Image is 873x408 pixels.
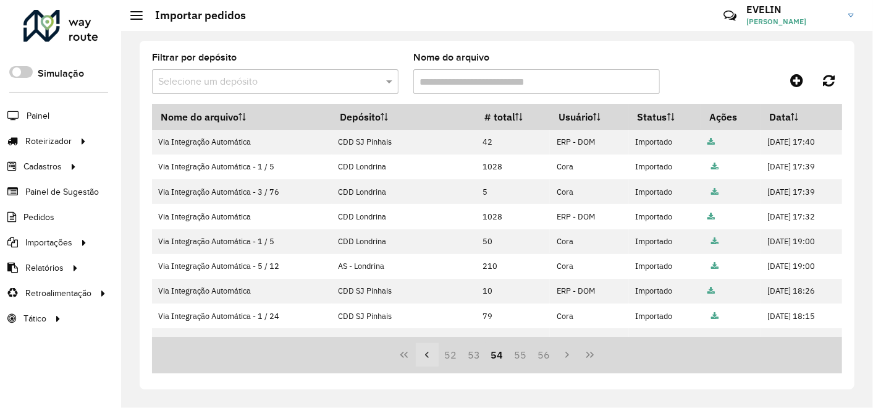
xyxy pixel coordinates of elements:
td: CDD SJ Pinhais [332,279,476,304]
td: [DATE] 17:39 [761,155,841,179]
h2: Importar pedidos [143,9,246,22]
td: [DATE] 19:00 [761,229,841,254]
td: Via Integração Automática - 3 / 3 [152,328,332,353]
td: 1028 [476,204,550,229]
span: Relatórios [25,261,64,274]
td: ERP - DOM [550,279,629,304]
td: 10 [476,279,550,304]
th: Data [761,104,841,130]
th: Nome do arquivo [152,104,332,130]
td: 26 [476,328,550,353]
label: Simulação [38,66,84,81]
td: 42 [476,130,550,155]
span: Pedidos [23,211,54,224]
th: Ações [701,104,761,130]
a: Contato Rápido [717,2,743,29]
td: Cora [550,304,629,328]
td: Importado [629,179,701,204]
td: Importado [629,279,701,304]
td: Via Integração Automática - 1 / 24 [152,304,332,328]
td: Cora [550,328,629,353]
a: Arquivo completo [711,261,719,271]
a: Arquivo completo [707,211,715,222]
td: Importado [629,254,701,279]
a: Arquivo completo [711,161,719,172]
th: # total [476,104,550,130]
span: Retroalimentação [25,287,91,300]
td: [DATE] 18:26 [761,279,841,304]
td: ERP - DOM [550,204,629,229]
td: CDD Londrina [332,179,476,204]
td: Cora [550,179,629,204]
a: Arquivo completo [711,311,719,321]
td: CDD SJ Pinhais [332,130,476,155]
button: Last Page [578,343,602,367]
td: [DATE] 17:39 [761,179,841,204]
th: Usuário [550,104,629,130]
button: Previous Page [416,343,439,367]
td: 1028 [476,155,550,179]
span: Cadastros [23,160,62,173]
a: Arquivo completo [711,236,719,247]
button: 54 [486,343,509,367]
label: Filtrar por depósito [152,50,237,65]
td: [DATE] 18:15 [761,328,841,353]
td: 79 [476,304,550,328]
span: Painel [27,109,49,122]
td: CDD SJ Pinhais [332,304,476,328]
td: CDD Londrina [332,204,476,229]
td: [DATE] 17:32 [761,204,841,229]
button: 53 [462,343,486,367]
span: Painel de Sugestão [25,185,99,198]
td: Cora [550,229,629,254]
button: 52 [439,343,462,367]
td: Importado [629,155,701,179]
button: 56 [532,343,555,367]
td: Via Integração Automática - 1 / 5 [152,155,332,179]
a: Arquivo completo [707,286,715,296]
td: Via Integração Automática [152,279,332,304]
button: First Page [392,343,416,367]
td: AS - Londrina [332,254,476,279]
a: Arquivo completo [707,137,715,147]
td: 50 [476,229,550,254]
th: Depósito [332,104,476,130]
label: Nome do arquivo [413,50,489,65]
td: [DATE] 17:40 [761,130,841,155]
td: [DATE] 18:15 [761,304,841,328]
td: CDD Londrina [332,229,476,254]
span: Importações [25,236,72,249]
span: [PERSON_NAME] [746,16,839,27]
a: Arquivo completo [711,336,719,346]
td: Via Integração Automática [152,130,332,155]
td: CDD SJ Pinhais [332,328,476,353]
td: Importado [629,130,701,155]
td: Cora [550,155,629,179]
td: CDD Londrina [332,155,476,179]
td: Via Integração Automática - 3 / 76 [152,179,332,204]
td: 5 [476,179,550,204]
h3: EVELIN [746,4,839,15]
th: Status [629,104,701,130]
td: Importado [629,229,701,254]
td: Importado [629,204,701,229]
td: Via Integração Automática [152,204,332,229]
span: Roteirizador [25,135,72,148]
button: Next Page [555,343,579,367]
td: 210 [476,254,550,279]
td: Via Integração Automática - 1 / 5 [152,229,332,254]
button: 55 [508,343,532,367]
a: Arquivo completo [711,187,719,197]
span: Tático [23,312,46,325]
td: Importado [629,304,701,328]
td: [DATE] 19:00 [761,254,841,279]
td: Importado [629,328,701,353]
td: Via Integração Automática - 5 / 12 [152,254,332,279]
td: ERP - DOM [550,130,629,155]
td: Cora [550,254,629,279]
